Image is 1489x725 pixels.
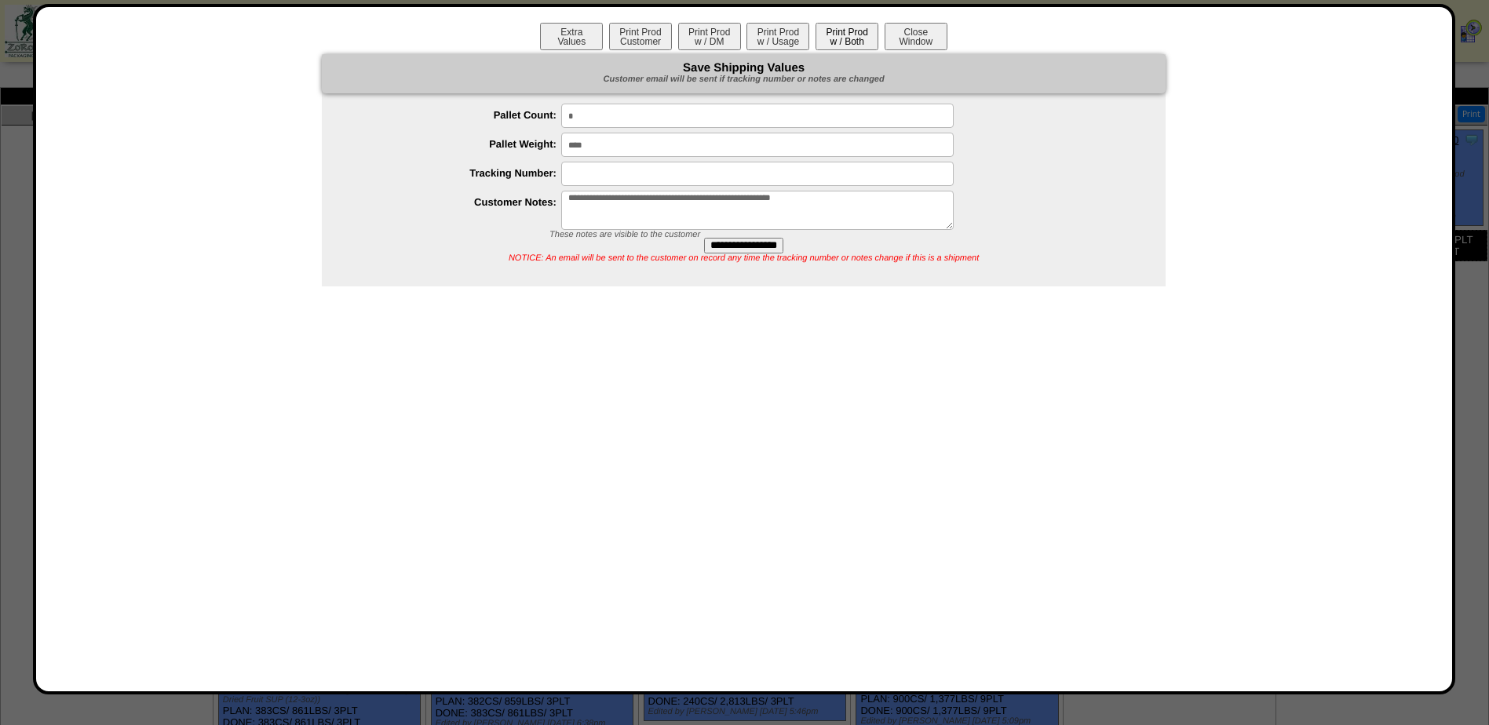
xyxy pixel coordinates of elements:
button: CloseWindow [885,23,947,50]
span: NOTICE: An email will be sent to the customer on record any time the tracking number or notes cha... [509,253,979,263]
button: Print Prodw / DM [678,23,741,50]
span: These notes are visible to the customer [549,230,700,239]
button: Print Prodw / Both [816,23,878,50]
label: Pallet Count: [353,109,561,121]
label: Customer Notes: [353,196,561,208]
button: Print ProdCustomer [609,23,672,50]
label: Tracking Number: [353,167,561,179]
button: ExtraValues [540,23,603,50]
a: CloseWindow [883,35,949,47]
div: Save Shipping Values [322,54,1166,93]
div: Customer email will be sent if tracking number or notes are changed [322,74,1166,86]
label: Pallet Weight: [353,138,561,150]
button: Print Prodw / Usage [746,23,809,50]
